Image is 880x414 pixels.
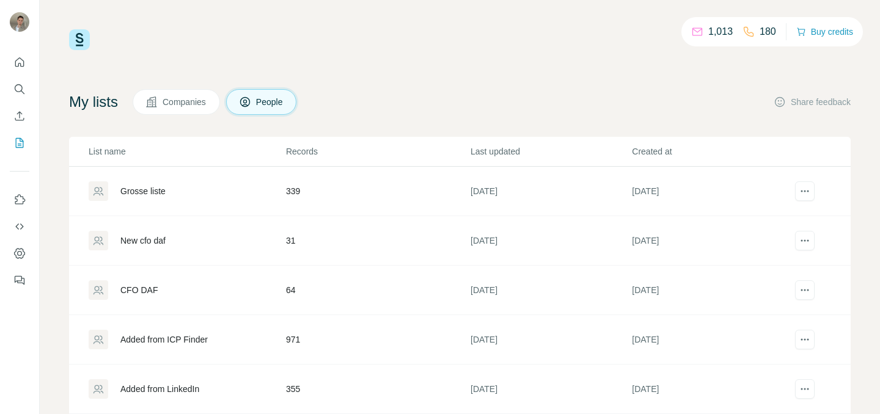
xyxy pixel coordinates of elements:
[471,145,631,158] p: Last updated
[89,145,285,158] p: List name
[470,167,631,216] td: [DATE]
[796,23,853,40] button: Buy credits
[69,92,118,112] h4: My lists
[632,145,792,158] p: Created at
[795,330,815,349] button: actions
[10,269,29,291] button: Feedback
[760,24,776,39] p: 180
[10,189,29,211] button: Use Surfe on LinkedIn
[120,234,166,247] div: New cfo daf
[631,315,793,365] td: [DATE]
[631,167,793,216] td: [DATE]
[120,185,166,197] div: Grosse liste
[774,96,851,108] button: Share feedback
[69,29,90,50] img: Surfe Logo
[120,284,158,296] div: CFO DAF
[163,96,207,108] span: Companies
[120,383,199,395] div: Added from LinkedIn
[470,365,631,414] td: [DATE]
[286,145,469,158] p: Records
[285,266,470,315] td: 64
[10,242,29,264] button: Dashboard
[470,216,631,266] td: [DATE]
[631,266,793,315] td: [DATE]
[795,280,815,300] button: actions
[470,266,631,315] td: [DATE]
[10,78,29,100] button: Search
[256,96,284,108] span: People
[285,216,470,266] td: 31
[708,24,733,39] p: 1,013
[285,365,470,414] td: 355
[631,365,793,414] td: [DATE]
[10,132,29,154] button: My lists
[120,333,208,346] div: Added from ICP Finder
[285,167,470,216] td: 339
[10,12,29,32] img: Avatar
[795,181,815,201] button: actions
[10,105,29,127] button: Enrich CSV
[631,216,793,266] td: [DATE]
[795,379,815,399] button: actions
[10,51,29,73] button: Quick start
[470,315,631,365] td: [DATE]
[10,216,29,238] button: Use Surfe API
[285,315,470,365] td: 971
[795,231,815,250] button: actions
